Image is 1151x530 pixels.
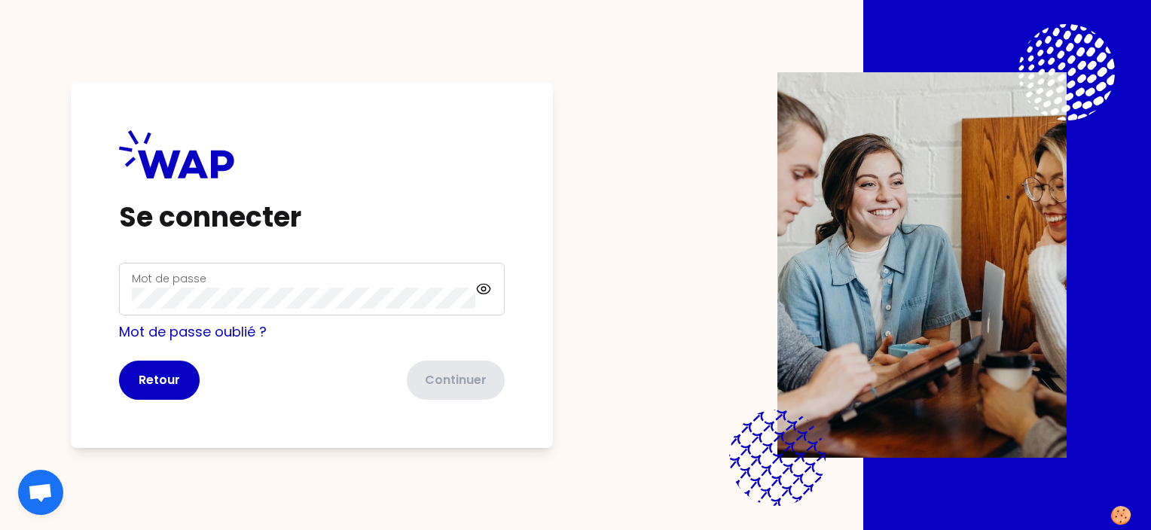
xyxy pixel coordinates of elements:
[119,361,200,400] button: Retour
[407,361,505,400] button: Continuer
[119,203,505,233] h1: Se connecter
[18,470,63,515] div: Ouvrir le chat
[777,72,1067,458] img: Description
[119,322,267,341] a: Mot de passe oublié ?
[132,271,206,286] label: Mot de passe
